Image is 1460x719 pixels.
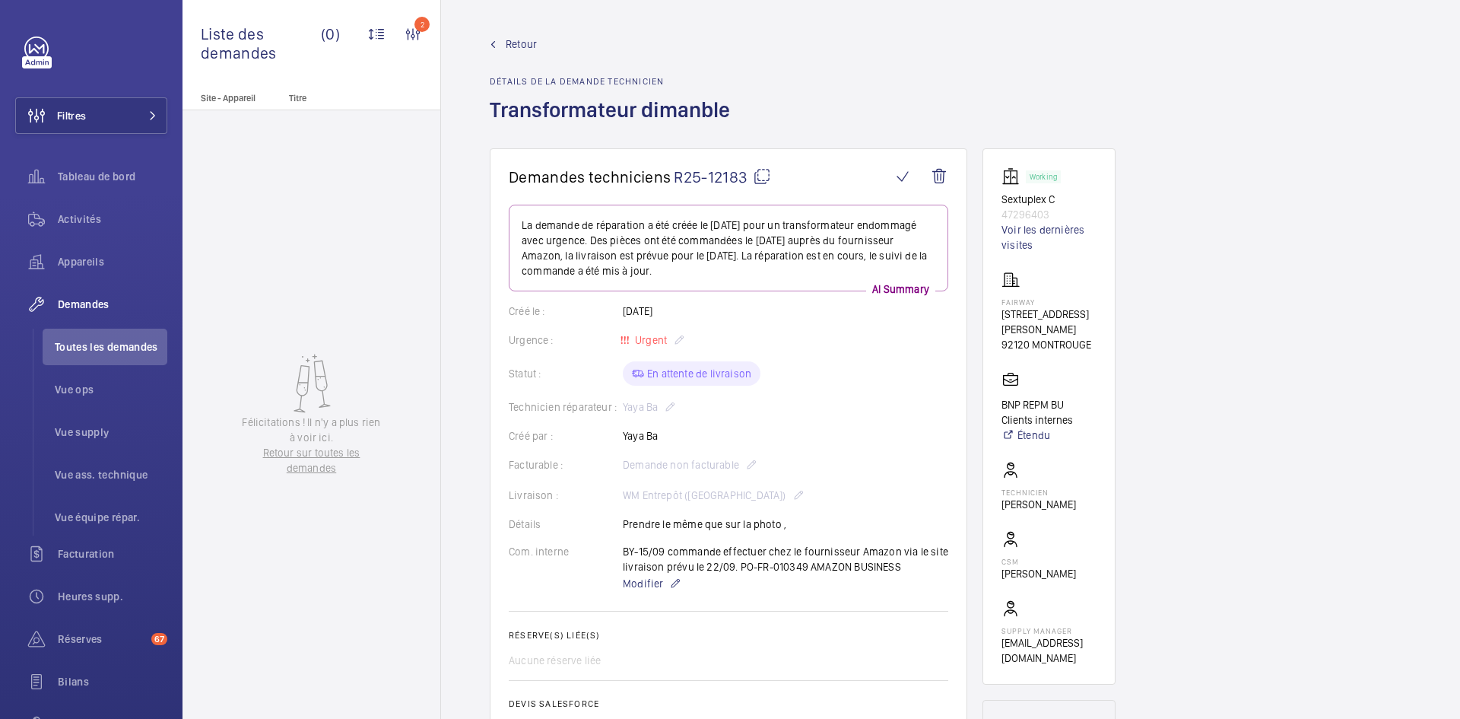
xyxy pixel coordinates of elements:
[289,93,389,103] p: Titre
[1001,488,1076,497] p: Technicien
[1001,222,1097,253] a: Voir les dernières visites
[1001,307,1097,337] p: [STREET_ADDRESS][PERSON_NAME]
[1001,207,1097,222] p: 47296403
[509,167,671,186] span: Demandes techniciens
[1030,174,1057,180] p: Working
[58,297,167,312] span: Demandes
[1001,167,1026,186] img: elevator.svg
[58,632,145,647] span: Réserves
[58,674,167,689] span: Bilans
[509,698,948,709] h2: Devis Salesforce
[490,76,739,87] h2: Détails de la demande technicien
[58,589,167,604] span: Heures supp.
[490,96,739,148] h1: Transformateur dimanble
[1001,428,1097,443] a: Étendu
[509,630,948,641] h2: Réserve(s) liée(s)
[866,282,935,297] p: AI Summary
[1001,635,1097,666] p: [EMAIL_ADDRESS][DOMAIN_NAME]
[1001,397,1097,428] p: BNP REPM BU Clients internes
[57,108,86,123] span: Filtres
[151,633,167,645] span: 67
[55,467,167,482] span: Vue ass. technique
[55,339,167,355] span: Toutes les demandes
[58,546,167,562] span: Facturation
[240,415,383,445] p: Félicitations ! Il n'y a plus rien à voir ici.
[1001,566,1076,581] p: [PERSON_NAME]
[674,167,771,186] span: R25-12183
[1001,192,1097,207] p: Sextuplex C
[201,24,321,62] span: Liste des demandes
[55,425,167,440] span: Vue supply
[623,576,663,591] span: Modifier
[58,169,167,184] span: Tableau de bord
[240,445,383,476] a: Retour sur toutes les demandes
[15,97,167,134] button: Filtres
[1001,337,1097,352] p: 92120 MONTROUGE
[1001,557,1076,566] p: CSM
[58,254,167,269] span: Appareils
[182,93,283,103] p: Site - Appareil
[522,218,935,278] p: La demande de réparation a été créée le [DATE] pour un transformateur endommagé avec urgence. Des...
[1001,297,1097,307] p: FAIRWAY
[55,510,167,525] span: Vue équipe répar.
[55,382,167,397] span: Vue ops
[506,37,537,52] span: Retour
[1001,626,1097,635] p: Supply manager
[58,212,167,227] span: Activités
[1001,497,1076,512] p: [PERSON_NAME]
